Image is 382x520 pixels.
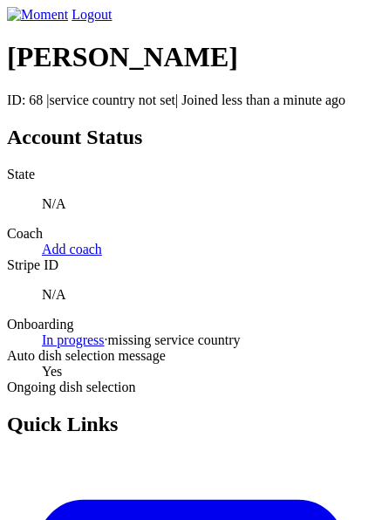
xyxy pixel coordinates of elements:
a: Add coach [42,242,102,257]
h1: [PERSON_NAME] [7,41,375,73]
dt: State [7,167,375,182]
dt: Onboarding [7,317,375,332]
dt: Ongoing dish selection [7,380,375,395]
span: service country not set [50,92,175,107]
p: N/A [42,287,375,303]
img: Moment [7,7,68,23]
dt: Stripe ID [7,257,375,273]
span: missing service country [108,332,241,347]
a: In progress [42,332,105,347]
span: · [105,332,108,347]
h2: Account Status [7,126,375,149]
h2: Quick Links [7,413,375,436]
p: ID: 68 | | Joined less than a minute ago [7,92,375,108]
dt: Auto dish selection message [7,348,375,364]
a: Logout [72,7,112,22]
p: N/A [42,196,375,212]
span: Yes [42,364,62,379]
dt: Coach [7,226,375,242]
